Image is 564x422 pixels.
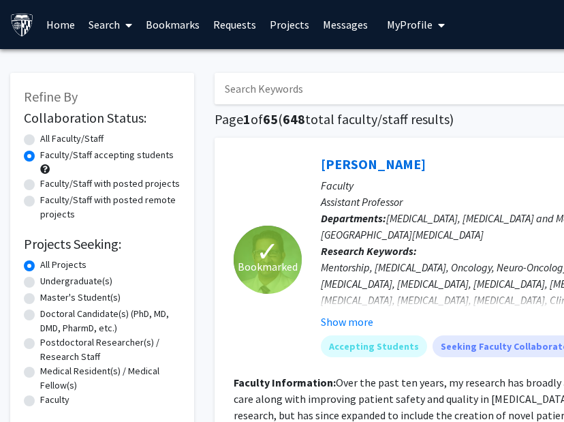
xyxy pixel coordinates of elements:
[40,307,181,335] label: Doctoral Candidate(s) (PhD, MD, DMD, PharmD, etc.)
[24,110,181,126] h2: Collaboration Status:
[24,88,78,105] span: Refine By
[82,1,139,48] a: Search
[238,258,298,275] span: Bookmarked
[316,1,375,48] a: Messages
[40,132,104,146] label: All Faculty/Staff
[40,290,121,305] label: Master's Student(s)
[321,314,373,330] button: Show more
[387,18,433,31] span: My Profile
[283,110,305,127] span: 648
[40,274,112,288] label: Undergraduate(s)
[263,110,278,127] span: 65
[10,361,58,412] iframe: Chat
[10,13,34,37] img: Johns Hopkins University Logo
[40,364,181,393] label: Medical Resident(s) / Medical Fellow(s)
[243,110,251,127] span: 1
[40,177,180,191] label: Faculty/Staff with posted projects
[321,335,427,357] mat-chip: Accepting Students
[40,1,82,48] a: Home
[263,1,316,48] a: Projects
[40,258,87,272] label: All Projects
[40,148,174,162] label: Faculty/Staff accepting students
[206,1,263,48] a: Requests
[139,1,206,48] a: Bookmarks
[256,245,279,258] span: ✓
[24,236,181,252] h2: Projects Seeking:
[40,335,181,364] label: Postdoctoral Researcher(s) / Research Staff
[321,155,426,172] a: [PERSON_NAME]
[40,193,181,222] label: Faculty/Staff with posted remote projects
[234,376,336,389] b: Faculty Information:
[321,244,417,258] b: Research Keywords:
[321,211,386,225] b: Departments:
